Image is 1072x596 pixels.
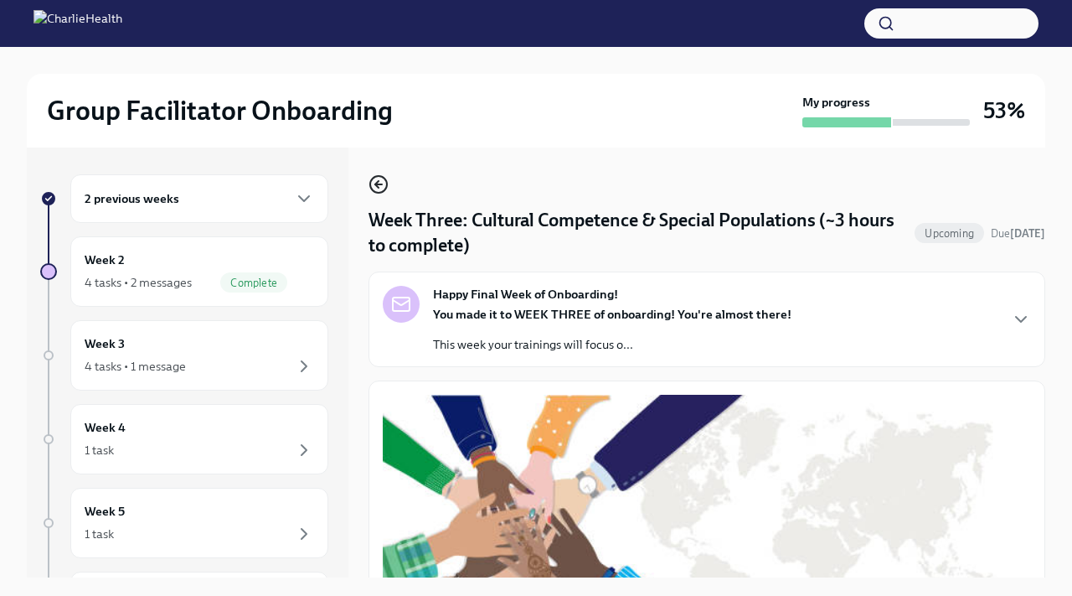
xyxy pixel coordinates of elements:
[1010,227,1045,240] strong: [DATE]
[85,526,114,542] div: 1 task
[85,189,179,208] h6: 2 previous weeks
[47,94,393,127] h2: Group Facilitator Onboarding
[85,334,125,353] h6: Week 3
[70,174,328,223] div: 2 previous weeks
[33,10,122,37] img: CharlieHealth
[802,94,870,111] strong: My progress
[85,442,114,459] div: 1 task
[991,227,1045,240] span: Due
[85,418,126,437] h6: Week 4
[40,404,328,474] a: Week 41 task
[991,225,1045,241] span: September 29th, 2025 09:00
[85,502,125,521] h6: Week 5
[433,336,791,353] p: This week your trainings will focus o...
[915,227,984,240] span: Upcoming
[433,286,618,303] strong: Happy Final Week of Onboarding!
[220,277,287,289] span: Complete
[40,488,328,558] a: Week 51 task
[983,96,1025,126] h3: 53%
[40,320,328,391] a: Week 34 tasks • 1 message
[85,274,192,291] div: 4 tasks • 2 messages
[85,358,186,375] div: 4 tasks • 1 message
[368,208,908,258] h4: Week Three: Cultural Competence & Special Populations (~3 hours to complete)
[433,307,791,322] strong: You made it to WEEK THREE of onboarding! You're almost there!
[40,236,328,307] a: Week 24 tasks • 2 messagesComplete
[85,251,125,269] h6: Week 2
